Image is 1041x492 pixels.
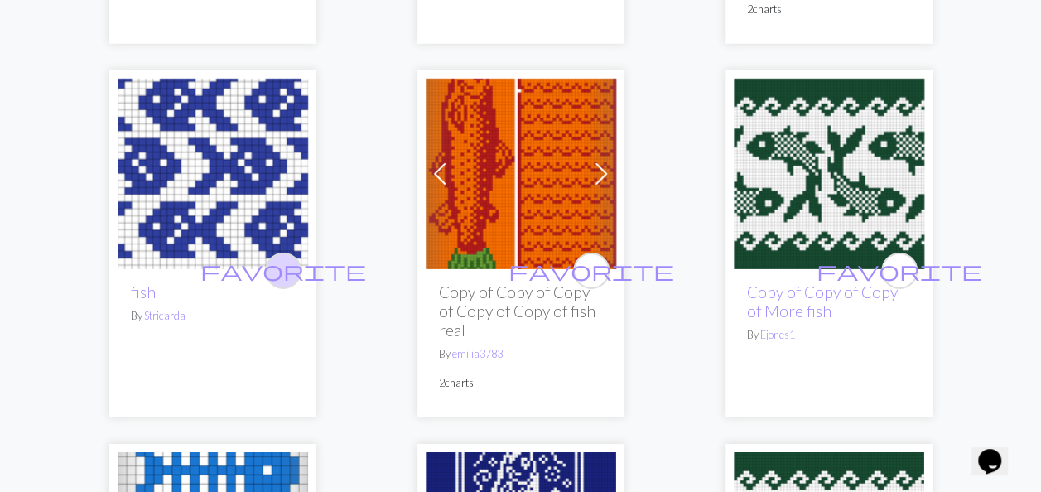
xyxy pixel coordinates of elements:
[971,426,1024,475] iframe: chat widget
[118,164,308,180] a: fish
[144,309,186,322] a: Stricarda
[817,254,982,287] i: favourite
[747,2,911,17] p: 2 charts
[734,79,924,269] img: More fish
[439,346,603,362] p: By
[508,258,674,283] span: favorite
[131,308,295,324] p: By
[452,347,503,360] a: emilia3783
[439,282,603,340] h2: Copy of Copy of Copy of Copy of Copy of fish real
[881,253,918,289] button: favourite
[508,254,674,287] i: favourite
[265,253,301,289] button: favourite
[439,375,603,391] p: 2 charts
[200,254,366,287] i: favourite
[760,328,795,341] a: Ejones1
[573,253,610,289] button: favourite
[747,282,898,321] a: Copy of Copy of Copy of More fish
[817,258,982,283] span: favorite
[734,164,924,180] a: More fish
[131,282,156,301] a: fish
[426,79,616,269] img: fish real
[426,164,616,180] a: fish real
[747,327,911,343] p: By
[200,258,366,283] span: favorite
[118,79,308,269] img: fish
